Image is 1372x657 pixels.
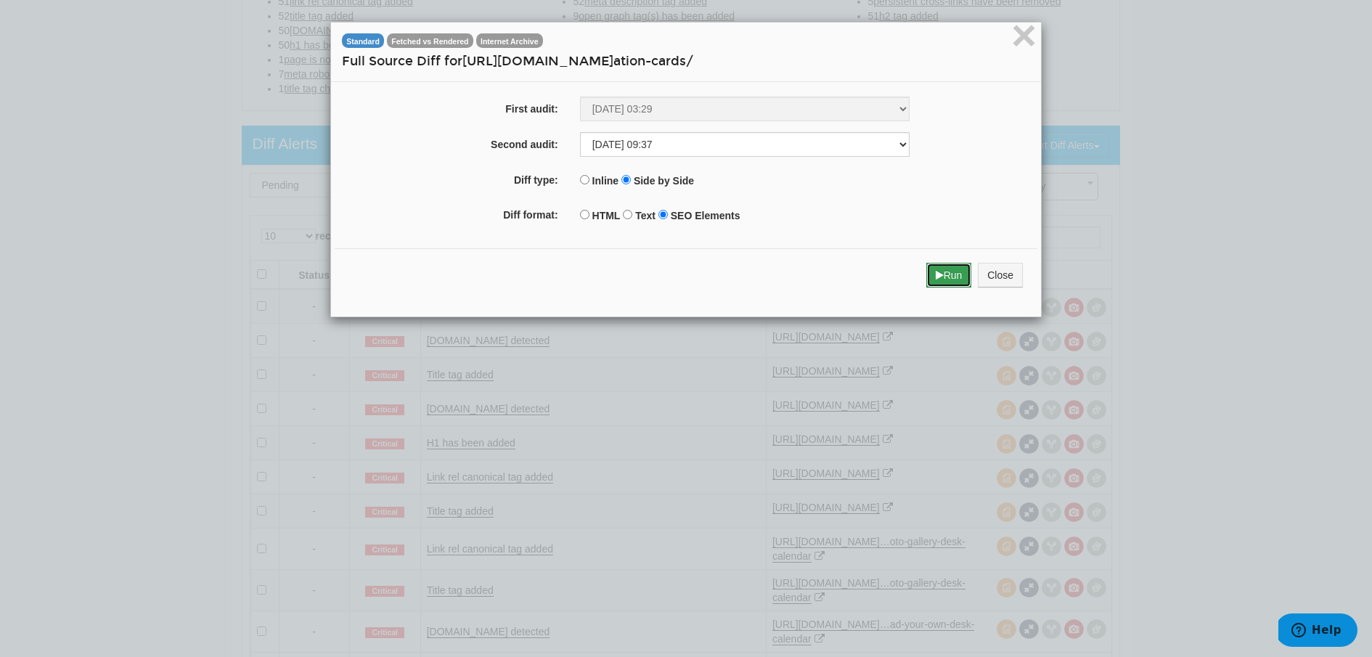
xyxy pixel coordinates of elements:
[634,174,694,188] label: Side by Side
[1011,23,1037,52] button: Close
[462,54,613,69] span: [URL][DOMAIN_NAME]
[335,203,569,222] label: Diff format:
[387,33,473,48] span: Source diff between raw HTTP and Rendered HTML
[635,208,656,223] label: Text
[926,263,972,287] button: Run
[342,33,384,48] span: Source diff between different audits
[335,168,569,187] label: Diff type:
[342,52,1030,70] h4: Full Source Diff for
[335,97,569,116] label: First audit:
[335,132,569,152] label: Second audit:
[476,33,543,48] span: Source diff between raw HTTP and Internet Archive
[1011,11,1037,60] span: ×
[613,54,693,69] span: ation-cards/
[978,263,1023,287] button: Close
[1278,613,1357,650] iframe: Opens a widget where you can find more information
[592,208,621,223] label: HTML
[671,208,740,223] label: SEO Elements
[592,174,619,188] label: Inline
